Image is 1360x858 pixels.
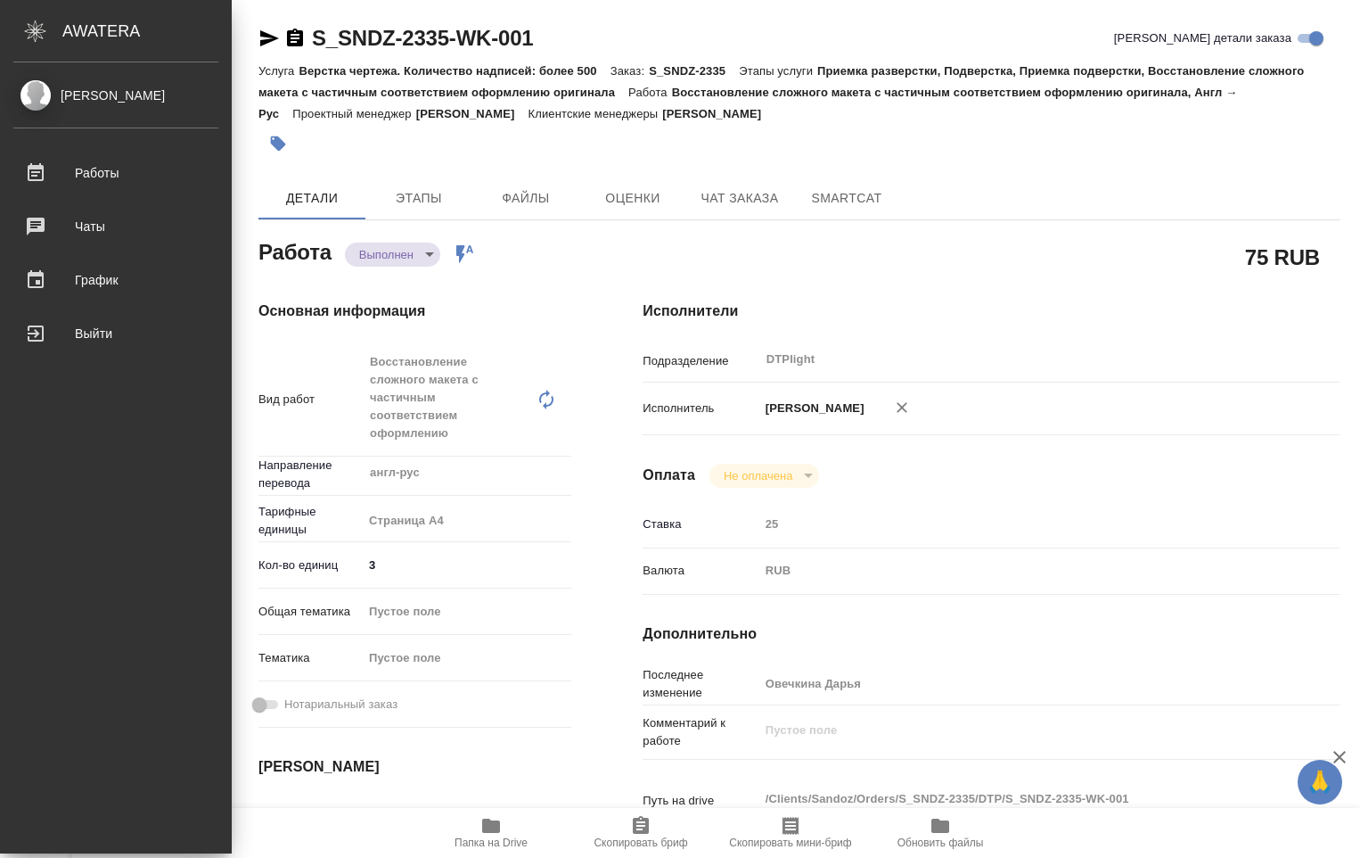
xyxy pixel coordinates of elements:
span: Обновить файлы [897,837,984,849]
p: Путь на drive [643,792,758,810]
input: Пустое поле [759,511,1282,537]
p: Последнее изменение [643,666,758,702]
button: Папка на Drive [416,808,566,858]
h4: [PERSON_NAME] [258,756,571,778]
span: Скопировать мини-бриф [729,837,851,849]
p: Тарифные единицы [258,503,363,539]
span: Оценки [590,187,676,210]
p: Восстановление сложного макета с частичным соответствием оформлению оригинала, Англ → Рус [258,86,1237,120]
button: Обновить файлы [865,808,1015,858]
p: Работа [628,86,672,99]
span: [PERSON_NAME] детали заказа [1114,29,1291,47]
div: Пустое поле [363,597,571,627]
p: Тематика [258,649,363,667]
span: Этапы [376,187,462,210]
h2: 75 RUB [1245,242,1320,272]
span: SmartCat [804,187,889,210]
div: Выполнен [709,464,819,488]
span: Файлы [483,187,569,210]
p: Услуга [258,64,299,78]
div: Чаты [13,213,218,240]
button: Удалить исполнителя [882,388,922,427]
span: Детали [269,187,355,210]
p: Направление перевода [258,457,363,492]
p: [PERSON_NAME] [416,107,528,120]
a: S_SNDZ-2335-WK-001 [312,26,533,50]
h4: Исполнители [643,301,1340,322]
textarea: /Clients/Sandoz/Orders/S_SNDZ-2335/DTP/S_SNDZ-2335-WK-001 [759,784,1282,814]
p: Комментарий к работе [643,714,758,750]
h4: Оплата [643,465,695,486]
p: Этапы услуги [739,64,817,78]
button: Скопировать мини-бриф [716,808,865,858]
input: ✎ Введи что-нибудь [363,552,571,578]
p: Вид работ [258,391,363,408]
div: Пустое поле [363,643,571,673]
span: Скопировать бриф [594,837,687,849]
p: Исполнитель [643,400,758,417]
div: Пустое поле [369,649,550,667]
div: Выйти [13,320,218,347]
h2: Работа [258,235,332,267]
p: Ставка [643,516,758,533]
button: Добавить тэг [258,124,298,163]
div: Пустое поле [369,603,550,621]
span: 🙏 [1305,763,1335,801]
button: Выполнен [354,247,419,262]
h4: Дополнительно [643,623,1340,645]
p: Кол-во единиц [258,557,363,574]
a: Работы [4,151,227,195]
div: График [13,267,218,293]
p: Валюта [643,562,758,580]
span: Нотариальный заказ [284,696,397,714]
a: График [4,258,227,302]
p: Верстка чертежа. Количество надписей: более 500 [299,64,610,78]
div: Работы [13,160,218,186]
button: Скопировать ссылку для ЯМессенджера [258,28,280,49]
h4: Основная информация [258,301,571,322]
div: AWATERA [62,13,232,49]
div: [PERSON_NAME] [13,86,218,105]
p: Подразделение [643,352,758,370]
p: Проектный менеджер [292,107,415,120]
button: Скопировать ссылку [284,28,306,49]
p: [PERSON_NAME] [662,107,774,120]
p: S_SNDZ-2335 [649,64,739,78]
p: Дата начала работ [258,806,363,824]
a: Чаты [4,204,227,249]
p: [PERSON_NAME] [759,400,864,417]
a: Выйти [4,311,227,356]
div: Страница А4 [363,506,571,536]
button: Не оплачена [718,468,798,483]
p: Общая тематика [258,603,363,621]
div: Выполнен [345,243,440,267]
input: Пустое поле [759,671,1282,697]
span: Папка на Drive [455,837,528,849]
button: 🙏 [1298,760,1342,804]
div: RUB [759,556,1282,586]
input: Пустое поле [363,802,519,828]
p: Заказ: [610,64,649,78]
button: Скопировать бриф [566,808,716,858]
p: Клиентские менеджеры [528,107,663,120]
span: Чат заказа [697,187,782,210]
